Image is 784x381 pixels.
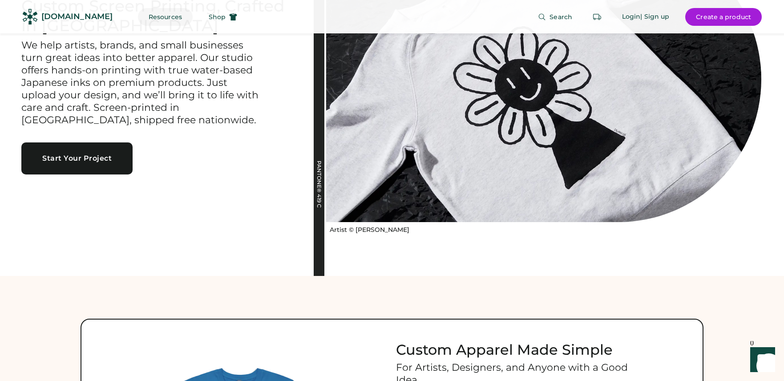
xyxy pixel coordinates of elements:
[622,12,641,21] div: Login
[742,341,780,379] iframe: Front Chat
[527,8,583,26] button: Search
[685,8,762,26] button: Create a product
[41,11,113,22] div: [DOMAIN_NAME]
[316,161,322,250] div: PANTONE® 419 C
[209,14,226,20] span: Shop
[330,226,409,235] div: Artist © [PERSON_NAME]
[21,39,262,126] h3: We help artists, brands, and small businesses turn great ideas into better apparel. Our studio of...
[326,222,409,235] a: Artist © [PERSON_NAME]
[21,142,133,174] button: Start Your Project
[640,12,669,21] div: | Sign up
[588,8,606,26] button: Retrieve an order
[198,8,248,26] button: Shop
[138,8,193,26] button: Resources
[22,9,38,24] img: Rendered Logo - Screens
[396,341,641,359] h2: Custom Apparel Made Simple
[550,14,572,20] span: Search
